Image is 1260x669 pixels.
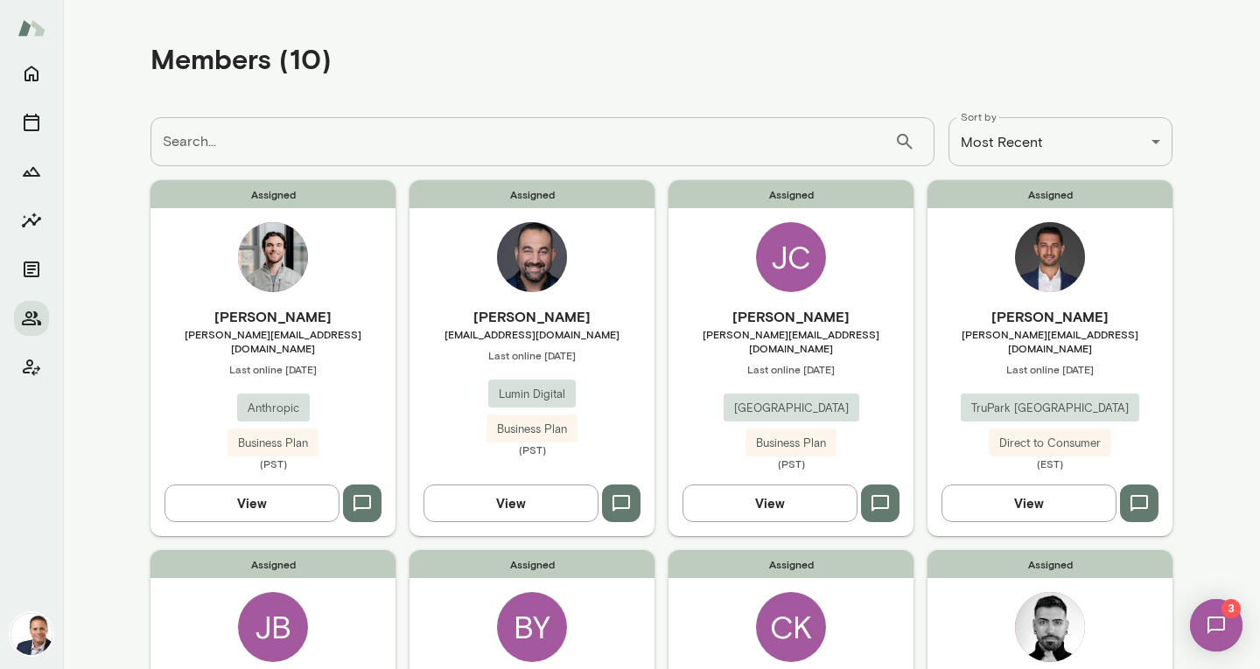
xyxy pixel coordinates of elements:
[668,327,913,355] span: [PERSON_NAME][EMAIL_ADDRESS][DOMAIN_NAME]
[409,443,654,456] span: (PST)
[668,180,913,208] span: Assigned
[409,550,654,578] span: Assigned
[497,592,567,662] div: BY
[927,550,1172,578] span: Assigned
[423,484,598,521] button: View
[238,592,308,662] div: JB
[756,592,826,662] div: CK
[745,435,836,452] span: Business Plan
[409,306,654,327] h6: [PERSON_NAME]
[668,456,913,470] span: (PST)
[164,484,339,521] button: View
[150,42,332,75] h4: Members (10)
[17,11,45,45] img: Mento
[14,252,49,287] button: Documents
[150,327,395,355] span: [PERSON_NAME][EMAIL_ADDRESS][DOMAIN_NAME]
[1015,222,1085,292] img: Aaron Alamary
[927,362,1172,376] span: Last online [DATE]
[150,362,395,376] span: Last online [DATE]
[724,400,859,417] span: [GEOGRAPHIC_DATA]
[927,327,1172,355] span: [PERSON_NAME][EMAIL_ADDRESS][DOMAIN_NAME]
[756,222,826,292] div: JC
[14,56,49,91] button: Home
[668,362,913,376] span: Last online [DATE]
[238,222,308,292] img: Carl Johnson
[488,386,576,403] span: Lumin Digital
[409,180,654,208] span: Assigned
[150,456,395,470] span: (PST)
[14,105,49,140] button: Sessions
[927,456,1172,470] span: (EST)
[948,117,1172,166] div: Most Recent
[682,484,857,521] button: View
[237,400,310,417] span: Anthropic
[941,484,1116,521] button: View
[989,435,1111,452] span: Direct to Consumer
[961,400,1139,417] span: TruPark [GEOGRAPHIC_DATA]
[10,613,52,655] img: Jon Fraser
[668,306,913,327] h6: [PERSON_NAME]
[14,350,49,385] button: Client app
[227,435,318,452] span: Business Plan
[409,327,654,341] span: [EMAIL_ADDRESS][DOMAIN_NAME]
[1015,592,1085,662] img: Alex Kugell
[927,306,1172,327] h6: [PERSON_NAME]
[927,180,1172,208] span: Assigned
[486,421,577,438] span: Business Plan
[14,203,49,238] button: Insights
[150,180,395,208] span: Assigned
[668,550,913,578] span: Assigned
[497,222,567,292] img: Atif Sabawi
[409,348,654,362] span: Last online [DATE]
[14,301,49,336] button: Members
[961,109,997,124] label: Sort by
[14,154,49,189] button: Growth Plan
[150,306,395,327] h6: [PERSON_NAME]
[150,550,395,578] span: Assigned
